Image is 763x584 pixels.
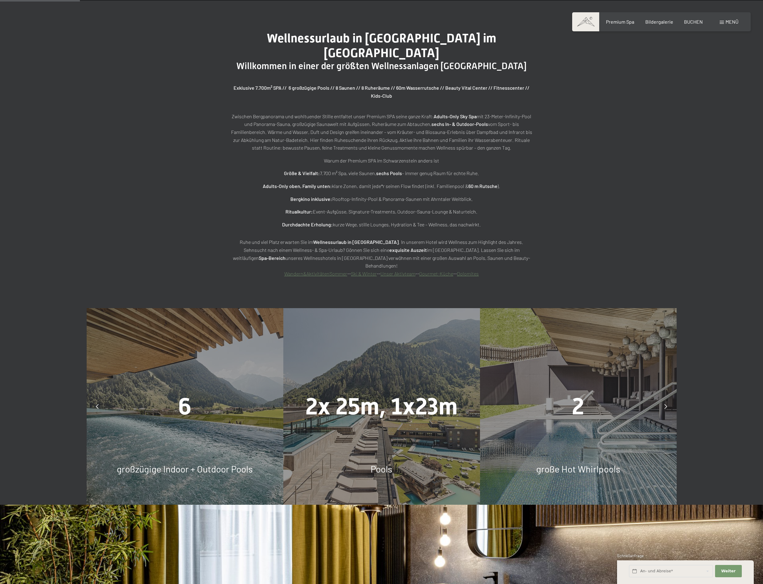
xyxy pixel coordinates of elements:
a: BUCHEN [684,19,703,25]
span: große Hot Whirlpools [536,463,620,474]
strong: Adults-Only oben, Family unten: [263,183,332,189]
strong: Bergkino inklusive: [290,196,332,202]
span: 2x 25m, 1x23m [305,393,458,420]
strong: Größe & Vielfalt: [284,170,320,176]
span: 2 [572,393,584,420]
span: Willkommen in einer der größten Wellnessanlagen [GEOGRAPHIC_DATA] [236,61,527,71]
span: Pools [371,463,392,474]
p: klare Zonen, damit jede*r seinen Flow findet (inkl. Familienpool & ). [228,182,535,190]
a: Wandern&AktivitätenSommer [284,271,347,276]
a: Dolomites [457,271,479,276]
p: kurze Wege, stille Lounges, Hydration & Tee – Wellness, das nachwirkt. [228,221,535,229]
strong: Exklusive 7.700m² SPA // 6 großzügige Pools // 8 Saunen // 8 Ruheräume // 60m Wasserrutsche // Be... [234,85,529,99]
span: großzügige Indoor + Outdoor Pools [117,463,253,474]
p: Warum der Premium SPA im Schwarzenstein anders ist [228,157,535,165]
p: Rooftop-Infinity-Pool & Panorama-Saunen mit Ahrntaler Weitblick. [228,195,535,203]
p: 7.700 m² Spa, viele Saunen, – immer genug Raum für echte Ruhe. [228,169,535,177]
a: Premium Spa [606,19,634,25]
p: Zwischen Bergpanorama und wohltuender Stille entfaltet unser Premium SPA seine ganze Kraft: mit 2... [228,112,535,152]
strong: sechs Pools [376,170,402,176]
strong: Adults-Only Sky Spa [434,113,477,119]
span: Weiter [721,568,736,574]
strong: Durchdachte Erholung: [282,221,333,227]
strong: exquisite Auszeit [389,247,427,253]
span: Schnellanfrage [617,553,644,558]
a: Bildergalerie [645,19,673,25]
strong: Spa-Bereich [259,255,285,261]
a: Unser Aktivteam [380,271,415,276]
button: Weiter [715,565,741,578]
span: Menü [726,19,738,25]
strong: Ritualkultur: [285,209,313,214]
span: 6 [178,393,191,420]
strong: sechs In- & Outdoor-Pools [431,121,488,127]
strong: Wellnessurlaub in [GEOGRAPHIC_DATA] [313,239,399,245]
p: Event-Aufgüsse, Signature-Treatments, Outdoor-Sauna-Lounge & Naturteich. [228,208,535,216]
p: Ruhe und viel Platz erwarten Sie im . In unserem Hotel wird Wellness zum Highlight des Jahres. Se... [228,238,535,277]
strong: 60 m Rutsche [468,183,498,189]
a: Ski & Winter [351,271,377,276]
span: Wellnessurlaub in [GEOGRAPHIC_DATA] im [GEOGRAPHIC_DATA] [267,31,496,60]
a: Gourmet-Küche [419,271,453,276]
